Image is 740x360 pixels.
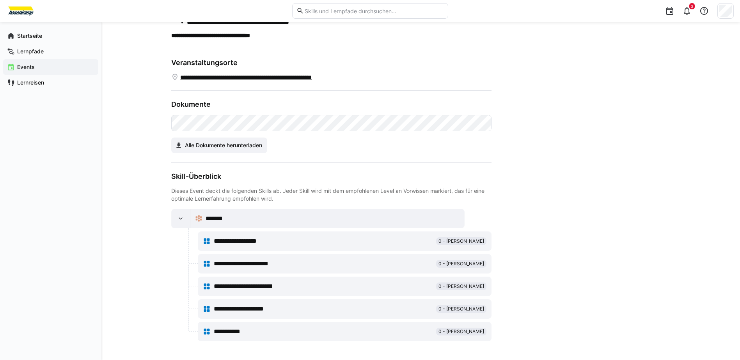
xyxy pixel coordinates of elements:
[171,58,492,67] h3: Veranstaltungsorte
[171,172,492,181] h3: Skill-Überblick
[438,306,484,312] span: 0 - [PERSON_NAME]
[691,4,693,9] span: 3
[438,261,484,267] span: 0 - [PERSON_NAME]
[184,141,263,149] span: Alle Dokumente herunterladen
[438,238,484,244] span: 0 - [PERSON_NAME]
[438,328,484,335] span: 0 - [PERSON_NAME]
[171,187,492,203] div: Dieses Event deckt die folgenden Skills ab. Jeder Skill wird mit dem empfohlenen Level an Vorwiss...
[438,283,484,289] span: 0 - [PERSON_NAME]
[304,7,444,14] input: Skills und Lernpfade durchsuchen…
[171,138,268,153] button: Alle Dokumente herunterladen
[171,100,492,109] h3: Dokumente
